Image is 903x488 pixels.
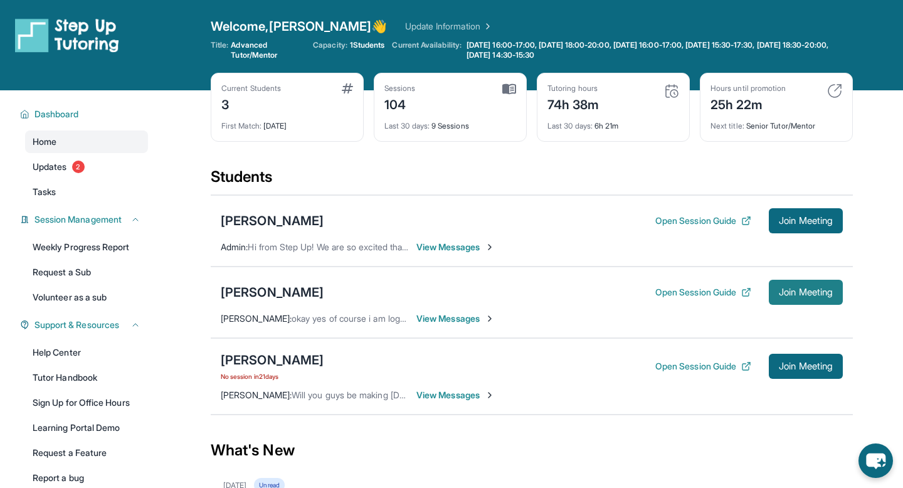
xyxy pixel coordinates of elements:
[221,313,292,324] span: [PERSON_NAME] :
[33,135,56,148] span: Home
[211,18,388,35] span: Welcome, [PERSON_NAME] 👋
[384,121,430,130] span: Last 30 days :
[221,114,353,131] div: [DATE]
[292,390,451,400] span: Will you guys be making [DATE] session
[547,114,679,131] div: 6h 21m
[769,354,843,379] button: Join Meeting
[547,93,599,114] div: 74h 38m
[664,83,679,98] img: card
[25,391,148,414] a: Sign Up for Office Hours
[480,20,493,33] img: Chevron Right
[384,114,516,131] div: 9 Sessions
[655,215,751,227] button: Open Session Guide
[211,167,853,194] div: Students
[467,40,850,60] span: [DATE] 16:00-17:00, [DATE] 18:00-20:00, [DATE] 16:00-17:00, [DATE] 15:30-17:30, [DATE] 18:30-20:0...
[655,360,751,373] button: Open Session Guide
[292,313,470,324] span: okay yes of course i am logging on right now
[710,93,786,114] div: 25h 22m
[858,443,893,478] button: chat-button
[34,319,119,331] span: Support & Resources
[710,83,786,93] div: Hours until promotion
[485,242,495,252] img: Chevron-Right
[464,40,853,60] a: [DATE] 16:00-17:00, [DATE] 18:00-20:00, [DATE] 16:00-17:00, [DATE] 15:30-17:30, [DATE] 18:30-20:0...
[29,213,140,226] button: Session Management
[221,371,324,381] span: No session in 21 days
[485,314,495,324] img: Chevron-Right
[710,114,842,131] div: Senior Tutor/Mentor
[29,108,140,120] button: Dashboard
[25,156,148,178] a: Updates2
[416,312,495,325] span: View Messages
[33,186,56,198] span: Tasks
[384,83,416,93] div: Sessions
[221,390,292,400] span: [PERSON_NAME] :
[221,121,261,130] span: First Match :
[547,121,593,130] span: Last 30 days :
[779,217,833,225] span: Join Meeting
[779,363,833,370] span: Join Meeting
[25,286,148,309] a: Volunteer as a sub
[221,284,324,301] div: [PERSON_NAME]
[384,93,416,114] div: 104
[827,83,842,98] img: card
[342,83,353,93] img: card
[34,213,122,226] span: Session Management
[231,40,305,60] span: Advanced Tutor/Mentor
[221,83,281,93] div: Current Students
[221,212,324,230] div: [PERSON_NAME]
[25,341,148,364] a: Help Center
[547,83,599,93] div: Tutoring hours
[25,236,148,258] a: Weekly Progress Report
[769,280,843,305] button: Join Meeting
[221,351,324,369] div: [PERSON_NAME]
[313,40,347,50] span: Capacity:
[655,286,751,299] button: Open Session Guide
[779,289,833,296] span: Join Meeting
[211,40,228,60] span: Title:
[416,389,495,401] span: View Messages
[485,390,495,400] img: Chevron-Right
[416,241,495,253] span: View Messages
[29,319,140,331] button: Support & Resources
[221,241,248,252] span: Admin :
[25,416,148,439] a: Learning Portal Demo
[221,93,281,114] div: 3
[211,423,853,478] div: What's New
[33,161,67,173] span: Updates
[34,108,79,120] span: Dashboard
[502,83,516,95] img: card
[15,18,119,53] img: logo
[769,208,843,233] button: Join Meeting
[710,121,744,130] span: Next title :
[392,40,461,60] span: Current Availability:
[25,261,148,284] a: Request a Sub
[405,20,493,33] a: Update Information
[350,40,385,50] span: 1 Students
[25,181,148,203] a: Tasks
[25,366,148,389] a: Tutor Handbook
[25,130,148,153] a: Home
[25,442,148,464] a: Request a Feature
[72,161,85,173] span: 2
